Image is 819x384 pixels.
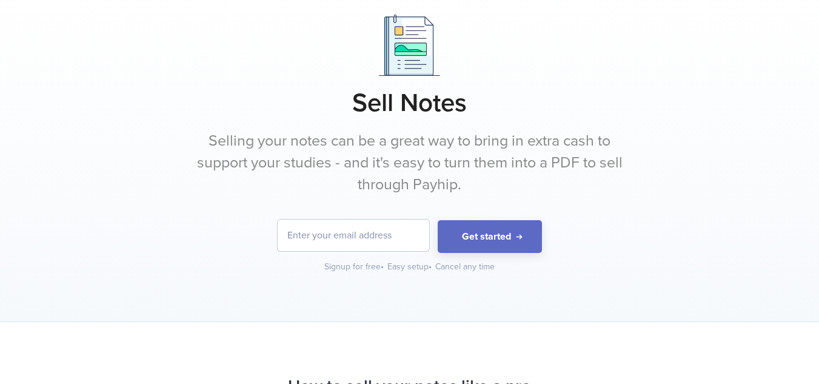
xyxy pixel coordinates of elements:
div: Signup for free [324,261,385,273]
h1: Sell Notes [46,88,774,118]
button: Get started [438,220,542,254]
span: • [381,261,384,272]
input: Enter your email address [278,220,429,251]
span: • [429,261,432,272]
p: Selling your notes can be a great way to bring in extra cash to support your studies - and it's e... [182,130,637,195]
div: Cancel any time [435,261,495,273]
img: Documents.png [379,15,440,76]
div: Easy setup [387,261,433,273]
